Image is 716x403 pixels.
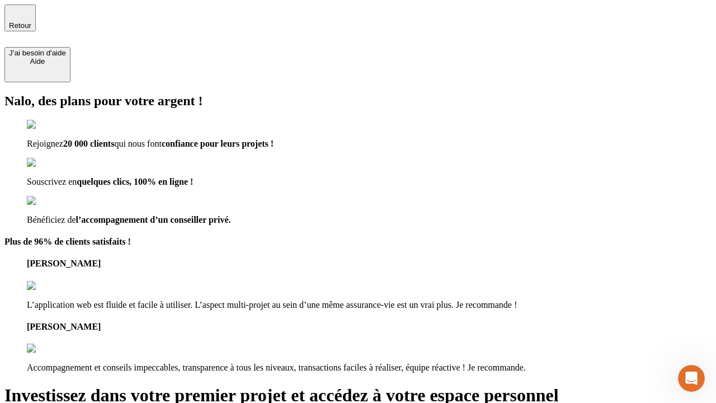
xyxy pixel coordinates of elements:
img: checkmark [27,158,75,168]
span: confiance pour leurs projets ! [162,139,274,148]
span: quelques clics, 100% en ligne ! [77,177,193,186]
span: Rejoignez [27,139,63,148]
img: reviews stars [27,344,82,354]
button: Retour [4,4,36,31]
span: 20 000 clients [63,139,115,148]
div: J’ai besoin d'aide [9,49,66,57]
button: J’ai besoin d'aideAide [4,47,70,82]
h2: Nalo, des plans pour votre argent ! [4,93,712,109]
span: l’accompagnement d’un conseiller privé. [76,215,231,224]
h4: [PERSON_NAME] [27,259,712,269]
img: reviews stars [27,281,82,291]
span: qui nous font [114,139,161,148]
iframe: Intercom live chat [678,365,705,392]
p: Accompagnement et conseils impeccables, transparence à tous les niveaux, transactions faciles à r... [27,363,712,373]
p: L’application web est fluide et facile à utiliser. L’aspect multi-projet au sein d’une même assur... [27,300,712,310]
span: Retour [9,21,31,30]
span: Bénéficiez de [27,215,76,224]
h4: [PERSON_NAME] [27,322,712,332]
img: checkmark [27,120,75,130]
div: Aide [9,57,66,65]
h4: Plus de 96% de clients satisfaits ! [4,237,712,247]
img: checkmark [27,196,75,206]
span: Souscrivez en [27,177,77,186]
